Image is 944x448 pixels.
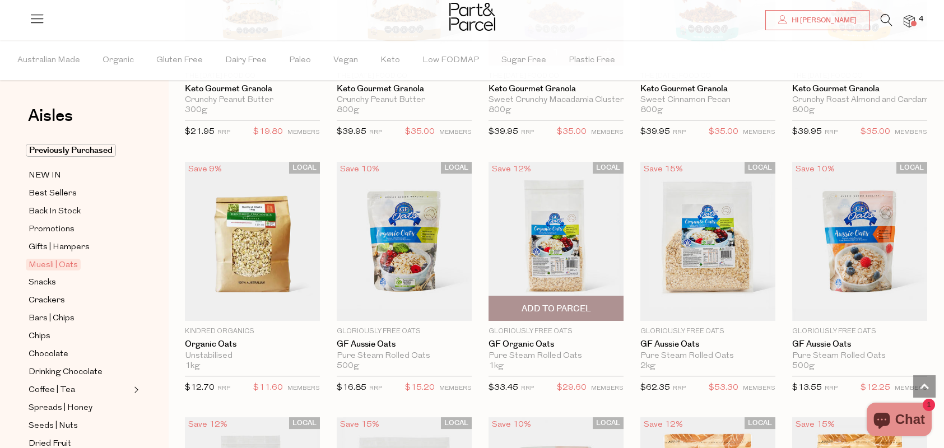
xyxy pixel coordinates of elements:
a: Crackers [29,293,131,307]
span: Organic [103,41,134,80]
span: Snacks [29,276,56,290]
small: MEMBERS [743,385,775,391]
span: Add To Parcel [522,303,591,315]
a: GF Aussie Oats [792,339,927,349]
small: RRP [521,129,534,136]
span: Keto [380,41,400,80]
small: RRP [825,129,838,136]
a: Keto Gourmet Granola [640,84,775,94]
a: GF Aussie Oats [640,339,775,349]
span: $39.95 [337,128,366,136]
div: Crunchy Roast Almond and Cardamom [792,95,927,105]
img: Organic Oats [185,162,320,321]
div: Unstabilised [185,351,320,361]
small: MEMBERS [591,385,624,391]
span: 800g [489,105,511,115]
span: Dairy Free [225,41,267,80]
a: Hi [PERSON_NAME] [765,10,869,30]
a: Spreads | Honey [29,401,131,415]
span: Paleo [289,41,311,80]
span: Drinking Chocolate [29,366,103,379]
a: GF Aussie Oats [337,339,472,349]
img: GF Aussie Oats [337,162,472,321]
a: Gifts | Hampers [29,240,131,254]
small: MEMBERS [439,385,472,391]
span: LOCAL [593,417,624,429]
span: Vegan [333,41,358,80]
p: Kindred Organics [185,326,320,337]
small: RRP [521,385,534,391]
p: Gloriously Free Oats [337,326,472,337]
div: Save 15% [640,162,686,177]
a: Organic Oats [185,339,320,349]
span: Gluten Free [156,41,203,80]
div: Crunchy Peanut Butter [185,95,320,105]
span: $15.20 [405,381,435,395]
span: $11.60 [253,381,283,395]
p: Gloriously Free Oats [640,326,775,337]
span: Coffee | Tea [29,384,75,397]
span: $19.80 [253,125,283,139]
span: 4 [916,15,926,25]
span: LOCAL [441,417,472,429]
span: Chips [29,330,50,343]
span: $53.30 [709,381,738,395]
a: Chocolate [29,347,131,361]
span: LOCAL [593,162,624,174]
div: Sweet Crunchy Macadamia Clusters [489,95,624,105]
span: 500g [337,361,359,371]
a: GF Organic Oats [489,339,624,349]
a: Keto Gourmet Granola [792,84,927,94]
small: MEMBERS [591,129,624,136]
span: $21.95 [185,128,215,136]
span: $13.55 [792,384,822,392]
span: $12.25 [861,381,890,395]
a: Keto Gourmet Granola [337,84,472,94]
span: Back In Stock [29,205,81,218]
span: $62.35 [640,384,670,392]
span: $12.70 [185,384,215,392]
a: Snacks [29,276,131,290]
span: LOCAL [289,417,320,429]
small: MEMBERS [287,129,320,136]
div: Save 10% [337,162,383,177]
a: Promotions [29,222,131,236]
div: Save 12% [640,417,686,432]
a: Muesli | Oats [29,258,131,272]
span: LOCAL [289,162,320,174]
span: 800g [792,105,815,115]
a: Keto Gourmet Granola [489,84,624,94]
small: RRP [825,385,838,391]
div: Pure Steam Rolled Oats [640,351,775,361]
a: NEW IN [29,169,131,183]
a: Previously Purchased [29,144,131,157]
span: Low FODMAP [422,41,479,80]
div: Sweet Cinnamon Pecan [640,95,775,105]
span: Seeds | Nuts [29,419,78,433]
img: GF Aussie Oats [792,162,927,321]
small: MEMBERS [895,385,927,391]
span: $39.95 [792,128,822,136]
a: Drinking Chocolate [29,365,131,379]
span: 500g [792,361,815,371]
div: Save 15% [337,417,383,432]
div: Save 12% [489,162,534,177]
span: Aisles [28,104,73,128]
span: LOCAL [896,162,927,174]
span: Sugar Free [501,41,546,80]
button: Add To Parcel [489,296,624,321]
span: 1kg [489,361,504,371]
small: RRP [217,129,230,136]
span: $39.95 [640,128,670,136]
small: RRP [217,385,230,391]
div: Pure Steam Rolled Oats [337,351,472,361]
small: MEMBERS [895,129,927,136]
span: $35.00 [861,125,890,139]
inbox-online-store-chat: Shopify online store chat [863,403,935,439]
div: Save 10% [489,417,534,432]
span: LOCAL [441,162,472,174]
img: GF Organic Oats [489,162,624,321]
span: 800g [640,105,663,115]
span: LOCAL [745,417,775,429]
span: 1kg [185,361,200,371]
